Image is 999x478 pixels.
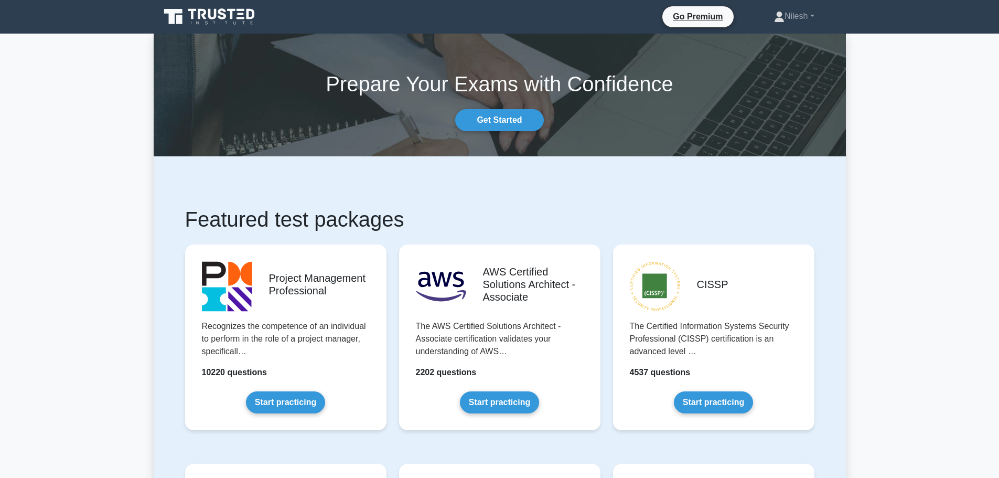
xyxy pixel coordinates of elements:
[185,207,814,232] h1: Featured test packages
[455,109,543,131] a: Get Started
[246,391,325,413] a: Start practicing
[674,391,753,413] a: Start practicing
[154,71,846,97] h1: Prepare Your Exams with Confidence
[460,391,539,413] a: Start practicing
[749,6,840,27] a: Nilesh
[667,10,729,23] a: Go Premium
